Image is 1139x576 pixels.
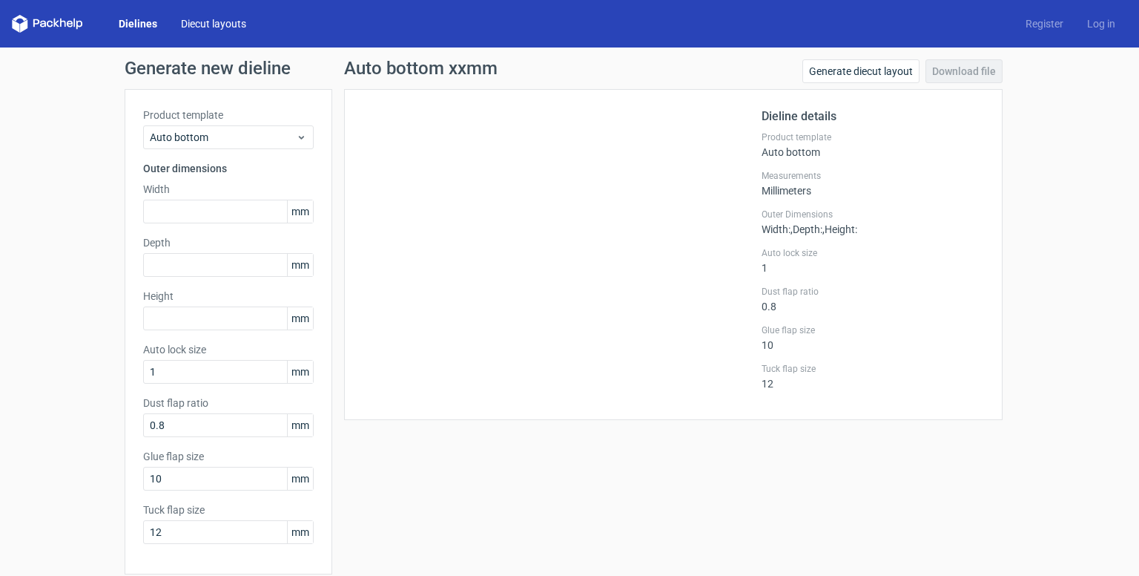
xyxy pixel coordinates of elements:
label: Product template [762,131,984,143]
span: mm [287,414,313,436]
span: mm [287,254,313,276]
label: Height [143,289,314,304]
label: Glue flap size [762,324,984,336]
span: , Height : [822,223,857,235]
label: Dust flap ratio [762,286,984,298]
label: Dust flap ratio [143,396,314,410]
label: Width [143,182,314,197]
a: Log in [1075,16,1127,31]
a: Diecut layouts [169,16,258,31]
span: Width : [762,223,790,235]
span: mm [287,521,313,543]
div: 10 [762,324,984,351]
h3: Outer dimensions [143,161,314,176]
span: mm [287,200,313,223]
h2: Dieline details [762,108,984,125]
label: Auto lock size [143,342,314,357]
div: 1 [762,247,984,274]
span: Auto bottom [150,130,296,145]
label: Measurements [762,170,984,182]
a: Register [1014,16,1075,31]
span: mm [287,361,313,383]
h1: Generate new dieline [125,59,1014,77]
span: mm [287,468,313,490]
label: Glue flap size [143,449,314,464]
label: Tuck flap size [143,503,314,517]
label: Product template [143,108,314,122]
label: Outer Dimensions [762,209,984,220]
span: , Depth : [790,223,822,235]
a: Dielines [107,16,169,31]
a: Generate diecut layout [802,59,920,83]
div: 0.8 [762,286,984,312]
div: 12 [762,363,984,390]
label: Depth [143,235,314,250]
label: Auto lock size [762,247,984,259]
h1: Auto bottom xxmm [344,59,498,77]
div: Auto bottom [762,131,984,158]
span: mm [287,307,313,330]
label: Tuck flap size [762,363,984,375]
div: Millimeters [762,170,984,197]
